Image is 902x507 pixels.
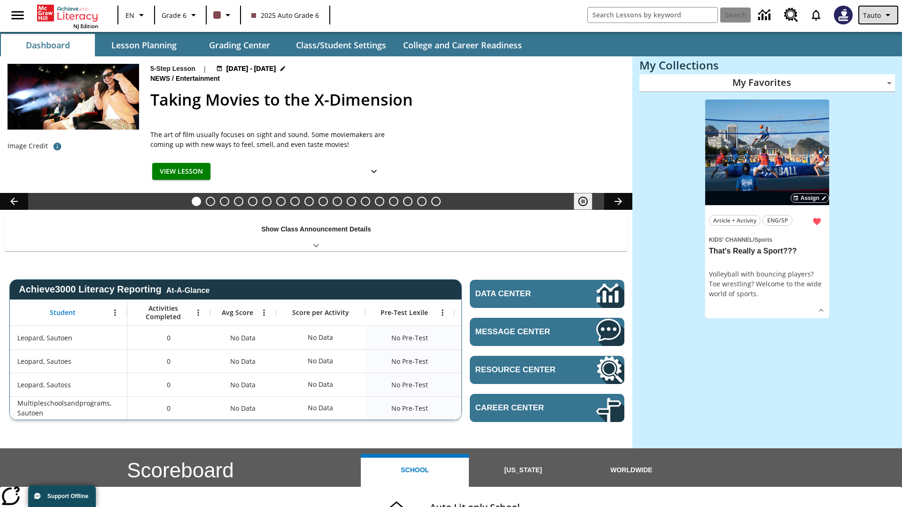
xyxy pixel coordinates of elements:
[814,303,828,317] button: Show Details
[220,197,229,206] button: Slide 3 Do You Want Fries With That?
[257,306,271,320] button: Open Menu
[290,197,300,206] button: Slide 8 Attack of the Terrifying Tomatoes
[470,280,624,308] a: Data Center
[403,197,412,206] button: Slide 16 Remembering Justice O'Connor
[705,100,829,319] div: lesson details
[389,197,398,206] button: Slide 15 Hooray for Constitution Day!
[396,34,529,56] button: College and Career Readiness
[150,88,621,112] h2: Taking Movies to the X-Dimension
[28,485,96,507] button: Support Offline
[303,399,338,417] div: No Data, Multipleschoolsandprograms, Sautoen
[97,34,191,56] button: Lesson Planning
[574,193,602,210] div: Pause
[713,215,756,225] span: Article + Activity
[191,306,205,320] button: Open Menu
[709,246,825,256] h3: That's Really a Sport???
[234,197,243,206] button: Slide 4 Dirty Jobs Kids Had To Do
[753,237,754,243] span: /
[801,194,819,202] span: Assign
[261,224,371,234] p: Show Class Announcement Details
[225,375,260,394] span: No Data
[365,163,383,180] button: Show Details
[303,352,338,370] div: No Data, Leopard, Sautoes
[375,197,384,206] button: Slide 14 Cooking Up Native Traditions
[361,454,469,487] button: School
[17,380,71,390] span: Leopard, Sautoss
[292,308,349,317] span: Score per Activity
[121,7,151,23] button: Language: EN, Select a language
[863,10,881,20] span: Tauto
[225,399,260,418] span: No Data
[176,74,222,84] span: Entertainment
[225,328,260,347] span: No Data
[8,141,48,151] p: Image Credit
[8,64,139,130] img: Panel in front of the seats sprays water mist to the happy audience at a 4DX-equipped theater.
[5,219,628,251] div: Show Class Announcement Details
[469,454,577,487] button: [US_STATE]
[166,284,210,295] div: At-A-Glance
[37,4,98,23] a: Home
[454,396,544,420] div: No Data, Multipleschoolsandprograms, Sautoen
[193,34,287,56] button: Grading Center
[753,2,778,28] a: Data Center
[288,34,394,56] button: Class/Student Settings
[152,163,210,180] button: View Lesson
[47,493,88,499] span: Support Offline
[858,6,898,24] button: Profile/Settings
[210,7,237,23] button: Class color is dark brown. Change class color
[214,64,288,74] button: Aug 18 - Aug 24 Choose Dates
[417,197,427,206] button: Slide 17 Point of View
[210,373,276,396] div: No Data, Leopard, Sautoss
[203,64,207,74] span: |
[150,64,195,74] p: 5-Step Lesson
[391,333,428,343] span: No Pre-Test, Leopard, Sautoen
[48,138,67,155] button: Photo credit: Photo by The Asahi Shimbun via Getty Images
[210,396,276,420] div: No Data, Multipleschoolsandprograms, Sautoen
[251,10,319,20] span: 2025 Auto Grade 6
[639,74,895,92] div: My Favorites
[210,326,276,349] div: No Data, Leopard, Sautoen
[475,365,568,375] span: Resource Center
[391,356,428,366] span: No Pre-Test, Leopard, Sautoes
[206,197,215,206] button: Slide 2 All Aboard the Hyperloop?
[17,356,71,366] span: Leopard, Sautoes
[73,23,98,30] span: NJ Edition
[431,197,441,206] button: Slide 18 The Constitution's Balancing Act
[391,403,428,413] span: No Pre-Test, Multipleschoolsandprograms, Sautoen
[435,306,450,320] button: Open Menu
[162,10,187,20] span: Grade 6
[1,34,95,56] button: Dashboard
[709,215,761,226] button: Article + Activity
[361,197,370,206] button: Slide 13 Career Lesson
[709,234,825,245] span: Topic: Kids' Channel/Sports
[210,349,276,373] div: No Data, Leopard, Sautoes
[37,3,98,30] div: Home
[778,2,804,28] a: Resource Center, Will open in new tab
[475,289,564,299] span: Data Center
[167,333,171,343] span: 0
[709,269,825,299] div: Volleyball with bouncing players? Toe wrestling? Welcome to the wide world of sports.
[754,237,772,243] span: Sports
[150,74,172,84] span: News
[475,327,568,337] span: Message Center
[333,197,342,206] button: Slide 11 Mixed Practice: Citing Evidence
[319,197,328,206] button: Slide 10 The Invasion of the Free CD
[454,326,544,349] div: No Data, Leopard, Sautoen
[809,213,825,230] button: Remove from Favorites
[834,6,853,24] img: Avatar
[17,333,72,343] span: Leopard, Sautoen
[454,373,544,396] div: No Data, Leopard, Sautoss
[276,197,286,206] button: Slide 7 Solar Power to the People
[303,328,338,347] div: No Data, Leopard, Sautoen
[804,3,828,27] a: Notifications
[150,130,385,149] p: The art of film usually focuses on sight and sound. Some moviemakers are coming up with new ways ...
[127,396,210,420] div: 0, Multipleschoolsandprograms, Sautoen
[791,193,829,203] button: Assign Choose Dates
[167,403,171,413] span: 0
[828,3,858,27] button: Select a new avatar
[470,394,624,422] a: Career Center
[304,197,314,206] button: Slide 9 Fashion Forward in Ancient Rome
[470,318,624,346] a: Message Center
[709,237,753,243] span: Kids' Channel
